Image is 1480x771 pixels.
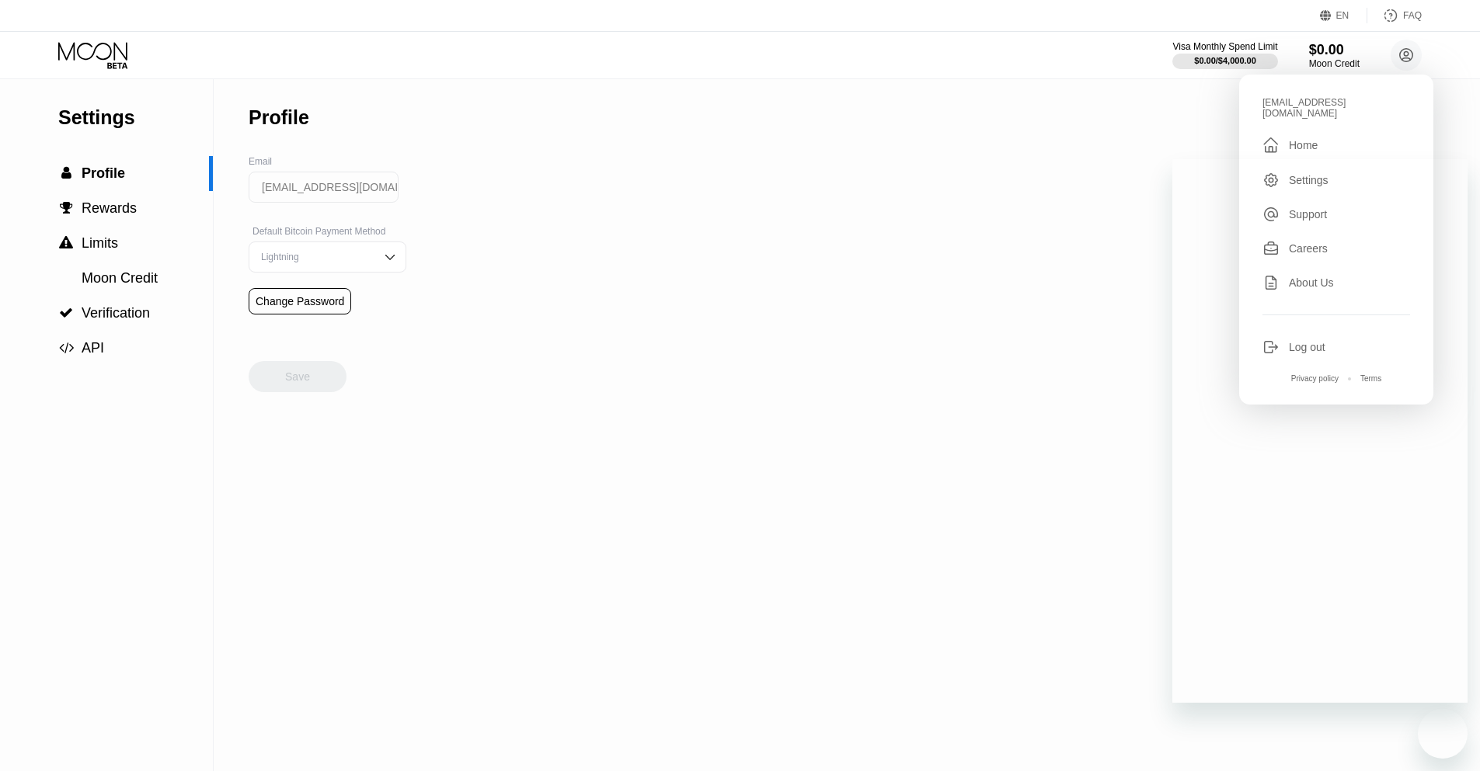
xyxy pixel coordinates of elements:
[58,201,74,215] div: 
[58,306,74,320] div: 
[1262,97,1410,119] div: [EMAIL_ADDRESS][DOMAIN_NAME]
[58,236,74,250] div: 
[1262,136,1280,155] div: 
[249,288,351,314] div: Change Password
[60,201,73,215] span: 
[59,306,73,320] span: 
[82,270,158,286] span: Moon Credit
[1172,159,1468,703] iframe: Messaging window
[1403,10,1422,21] div: FAQ
[1336,10,1349,21] div: EN
[249,226,406,237] div: Default Bitcoin Payment Method
[82,200,137,216] span: Rewards
[1418,709,1468,759] iframe: Button to launch messaging window, conversation in progress
[1194,56,1256,65] div: $0.00 / $4,000.00
[58,106,213,129] div: Settings
[82,165,125,181] span: Profile
[1309,58,1360,69] div: Moon Credit
[249,106,309,129] div: Profile
[82,235,118,251] span: Limits
[1289,139,1318,151] div: Home
[61,166,71,180] span: 
[1309,42,1360,58] div: $0.00
[59,236,73,250] span: 
[1320,8,1367,23] div: EN
[58,341,74,355] div: 
[59,341,74,355] span: 
[58,166,74,180] div: 
[1309,42,1360,69] div: $0.00Moon Credit
[1262,136,1410,155] div: Home
[256,295,344,307] div: Change Password
[1172,41,1277,69] div: Visa Monthly Spend Limit$0.00/$4,000.00
[82,305,150,321] span: Verification
[249,156,406,167] div: Email
[1367,8,1422,23] div: FAQ
[257,252,374,262] div: Lightning
[82,340,104,356] span: API
[1172,41,1277,52] div: Visa Monthly Spend Limit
